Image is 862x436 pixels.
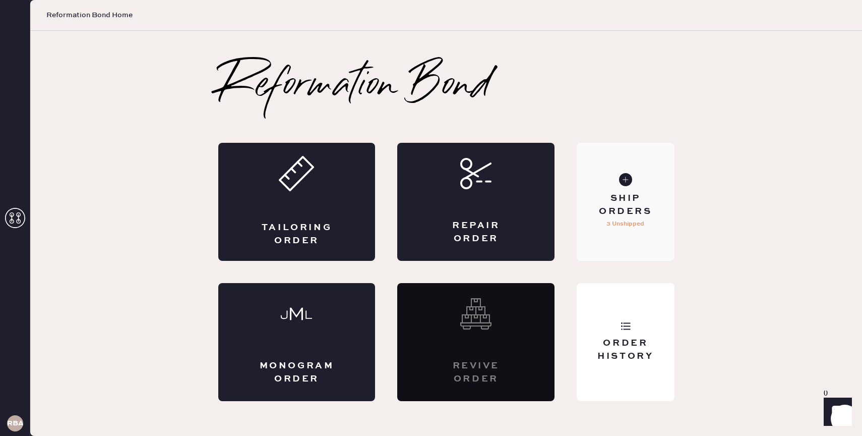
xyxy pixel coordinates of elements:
[606,218,644,230] p: 3 Unshipped
[438,220,514,245] div: Repair Order
[259,360,335,385] div: Monogram Order
[218,66,492,106] h2: Reformation Bond
[585,337,666,362] div: Order History
[259,222,335,247] div: Tailoring Order
[585,192,666,217] div: Ship Orders
[46,10,133,20] span: Reformation Bond Home
[397,283,555,401] div: Interested? Contact us at care@hemster.co
[7,420,23,427] h3: RBA
[814,391,857,434] iframe: Front Chat
[438,360,514,385] div: Revive order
